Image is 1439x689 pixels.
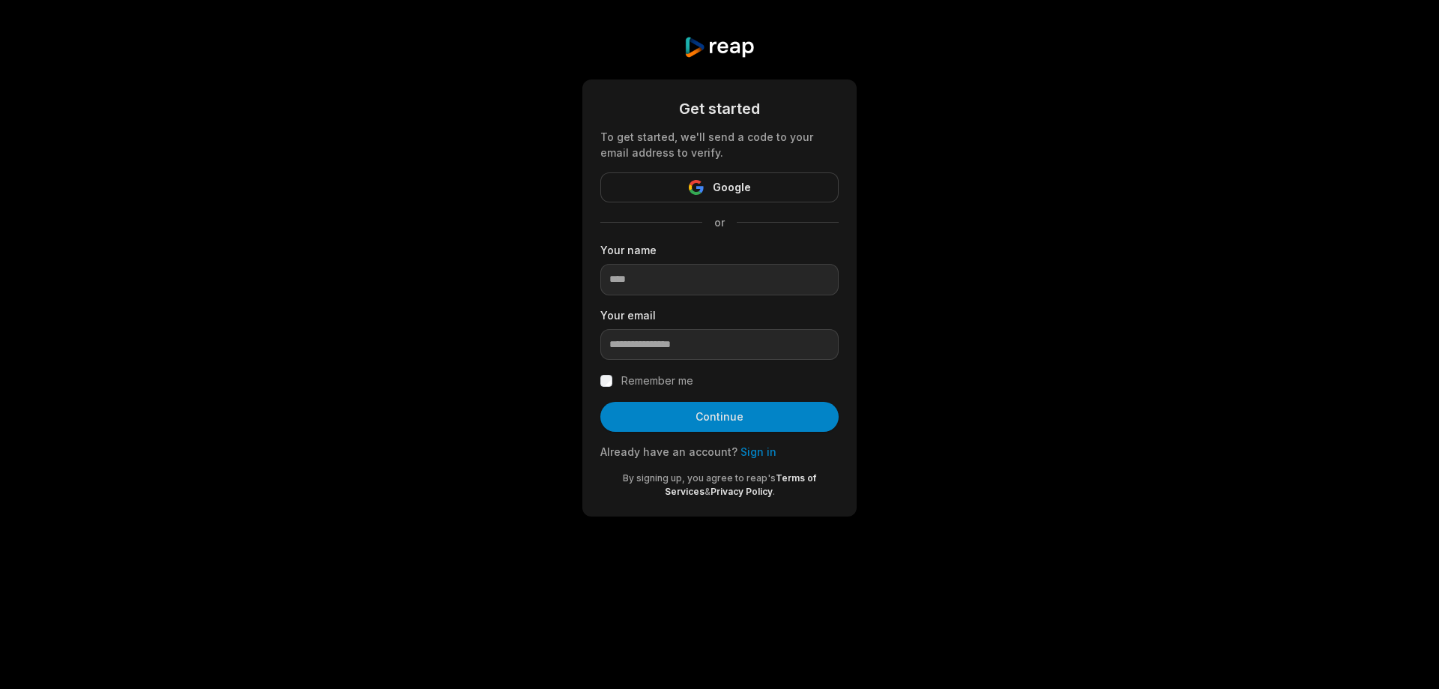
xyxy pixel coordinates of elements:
span: Already have an account? [600,445,737,458]
label: Remember me [621,372,693,390]
button: Google [600,172,839,202]
span: Google [713,178,751,196]
label: Your email [600,307,839,323]
button: Continue [600,402,839,432]
a: Privacy Policy [711,486,773,497]
label: Your name [600,242,839,258]
span: & [705,486,711,497]
img: reap [684,36,755,58]
span: . [773,486,775,497]
div: Get started [600,97,839,120]
span: By signing up, you agree to reap's [623,472,776,484]
div: To get started, we'll send a code to your email address to verify. [600,129,839,160]
a: Sign in [740,445,776,458]
span: or [702,214,737,230]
